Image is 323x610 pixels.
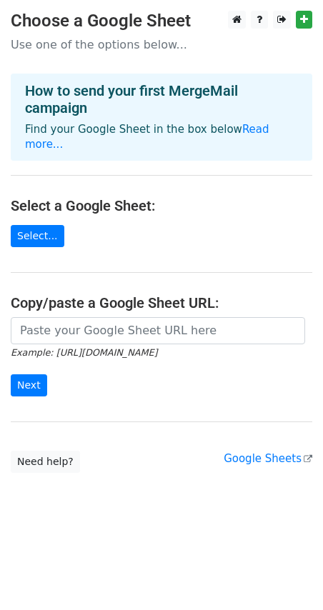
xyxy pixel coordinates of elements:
p: Use one of the options below... [11,37,312,52]
a: Read more... [25,123,269,151]
h3: Choose a Google Sheet [11,11,312,31]
a: Select... [11,225,64,247]
a: Google Sheets [224,452,312,465]
h4: How to send your first MergeMail campaign [25,82,298,116]
p: Find your Google Sheet in the box below [25,122,298,152]
input: Paste your Google Sheet URL here [11,317,305,344]
h4: Select a Google Sheet: [11,197,312,214]
input: Next [11,374,47,396]
a: Need help? [11,451,80,473]
h4: Copy/paste a Google Sheet URL: [11,294,312,311]
small: Example: [URL][DOMAIN_NAME] [11,347,157,358]
iframe: Chat Widget [252,541,323,610]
